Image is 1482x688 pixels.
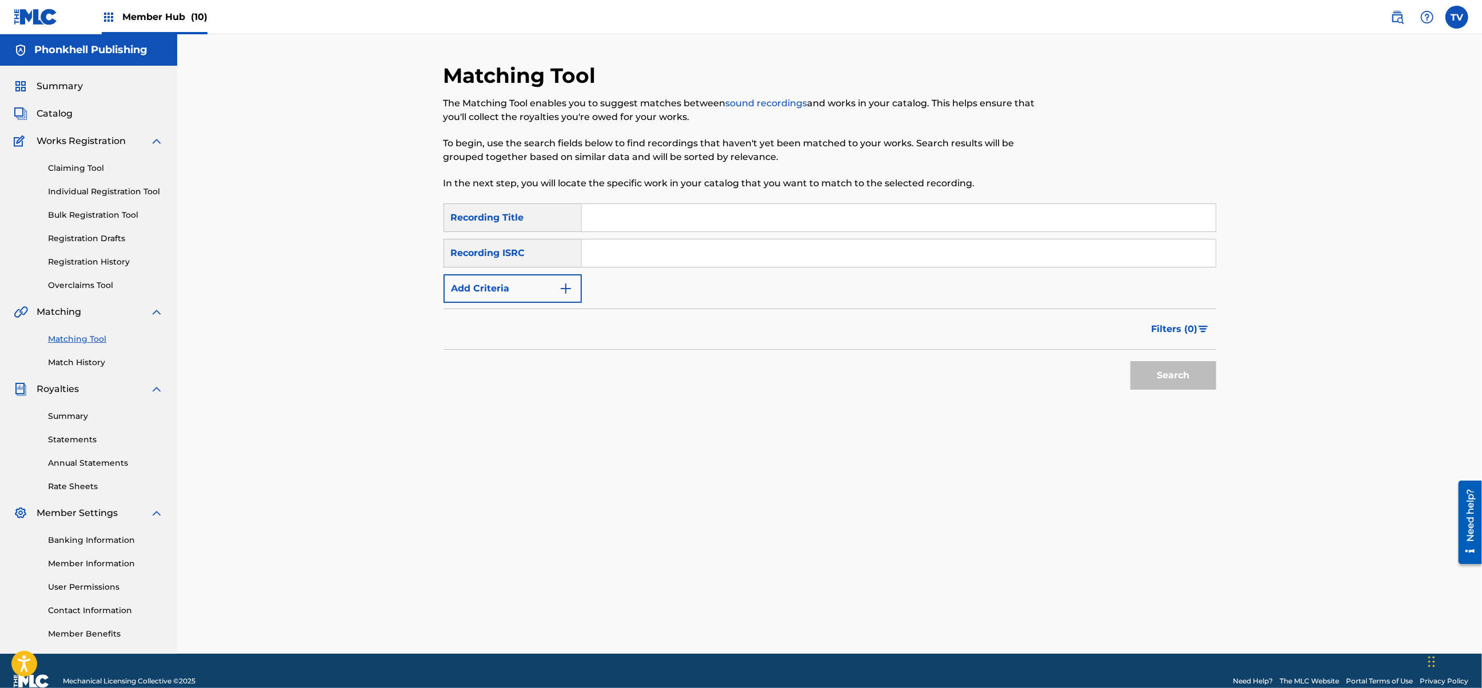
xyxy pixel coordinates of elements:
span: Works Registration [37,134,126,148]
img: Top Rightsholders [102,10,115,24]
a: Public Search [1386,6,1409,29]
img: expand [150,382,163,396]
a: Member Benefits [48,628,163,640]
div: User Menu [1445,6,1468,29]
a: User Permissions [48,581,163,593]
a: Portal Terms of Use [1346,676,1413,686]
a: Registration History [48,256,163,268]
h2: Matching Tool [444,63,602,89]
p: The Matching Tool enables you to suggest matches between and works in your catalog. This helps en... [444,97,1038,124]
a: The MLC Website [1280,676,1339,686]
img: Summary [14,79,27,93]
img: Member Settings [14,506,27,520]
a: Contact Information [48,605,163,617]
img: help [1420,10,1434,24]
a: Summary [48,410,163,422]
img: filter [1199,326,1208,333]
img: Catalog [14,107,27,121]
img: search [1391,10,1404,24]
span: Member Hub [122,10,207,23]
div: Ziehen [1428,645,1435,679]
a: Member Information [48,558,163,570]
p: In the next step, you will locate the specific work in your catalog that you want to match to the... [444,177,1038,190]
a: Registration Drafts [48,233,163,245]
h5: Phonkhell Publishing [34,43,147,57]
span: (10) [191,11,207,22]
img: logo [14,674,49,688]
a: Annual Statements [48,457,163,469]
form: Search Form [444,203,1216,395]
iframe: Resource Center [1450,477,1482,569]
a: Privacy Policy [1420,676,1468,686]
img: MLC Logo [14,9,58,25]
a: Need Help? [1233,676,1273,686]
span: Matching [37,305,81,319]
button: Filters (0) [1145,315,1216,343]
a: CatalogCatalog [14,107,73,121]
iframe: Chat Widget [1425,633,1482,688]
span: Member Settings [37,506,118,520]
a: Banking Information [48,534,163,546]
a: Overclaims Tool [48,279,163,291]
a: Match History [48,357,163,369]
a: Matching Tool [48,333,163,345]
a: Rate Sheets [48,481,163,493]
img: expand [150,305,163,319]
a: SummarySummary [14,79,83,93]
span: Summary [37,79,83,93]
div: Help [1416,6,1439,29]
img: Matching [14,305,28,319]
img: 9d2ae6d4665cec9f34b9.svg [559,282,573,295]
span: Royalties [37,382,79,396]
img: Accounts [14,43,27,57]
a: sound recordings [726,98,808,109]
img: expand [150,134,163,148]
a: Bulk Registration Tool [48,209,163,221]
a: Statements [48,434,163,446]
span: Mechanical Licensing Collective © 2025 [63,676,195,686]
div: Chat-Widget [1425,633,1482,688]
a: Claiming Tool [48,162,163,174]
button: Add Criteria [444,274,582,303]
img: Works Registration [14,134,29,148]
span: Filters ( 0 ) [1152,322,1198,336]
a: Individual Registration Tool [48,186,163,198]
span: Catalog [37,107,73,121]
p: To begin, use the search fields below to find recordings that haven't yet been matched to your wo... [444,137,1038,164]
img: expand [150,506,163,520]
img: Royalties [14,382,27,396]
